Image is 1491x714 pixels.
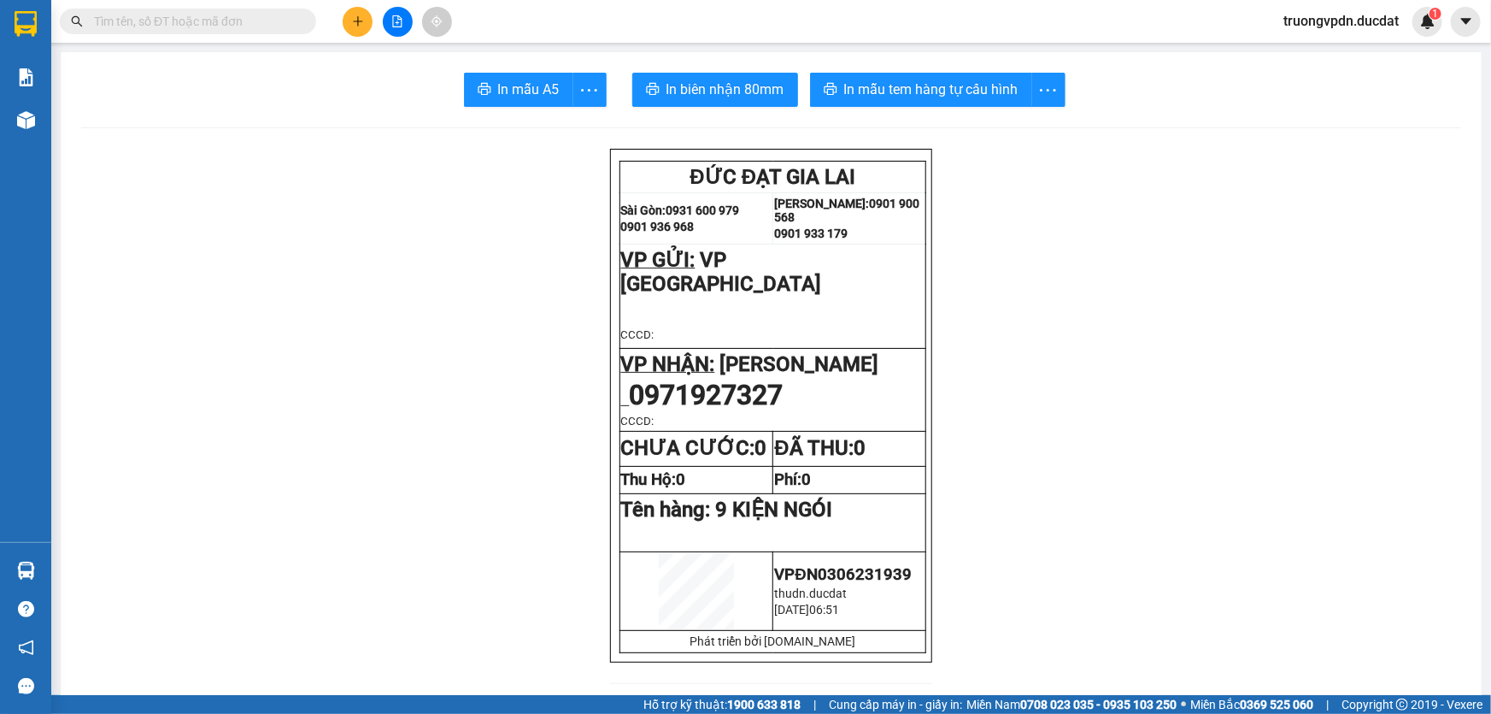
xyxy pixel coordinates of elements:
[621,498,833,522] span: Tên hàng:
[422,7,452,37] button: aim
[621,352,715,376] span: VP NHẬN:
[677,470,686,489] span: 0
[94,12,296,31] input: Tìm tên, số ĐT hoặc mã đơn
[621,220,695,233] strong: 0901 936 968
[810,73,1032,107] button: printerIn mẫu tem hàng tự cấu hình
[621,415,655,428] span: CCCD:
[352,15,364,27] span: plus
[17,111,35,129] img: warehouse-icon
[643,695,801,714] span: Hỗ trợ kỹ thuật:
[621,328,655,341] span: CCCD:
[774,227,848,240] strong: 0901 933 179
[755,436,767,460] span: 0
[572,73,607,107] button: more
[1396,699,1408,711] span: copyright
[854,436,866,460] span: 0
[774,436,865,460] strong: ĐÃ THU:
[1031,73,1065,107] button: more
[844,79,1018,100] span: In mẫu tem hàng tự cấu hình
[646,82,660,98] span: printer
[774,197,869,210] strong: [PERSON_NAME]:
[824,82,837,98] span: printer
[343,7,373,37] button: plus
[431,15,443,27] span: aim
[17,562,35,580] img: warehouse-icon
[630,379,784,411] span: 0971927327
[1032,80,1065,101] span: more
[632,73,798,107] button: printerIn biên nhận 80mm
[809,603,839,617] span: 06:51
[478,82,491,98] span: printer
[1240,698,1313,711] strong: 0369 525 060
[621,204,666,217] strong: Sài Gòn:
[573,80,606,101] span: more
[774,603,809,617] span: [DATE]
[666,79,784,100] span: In biên nhận 80mm
[727,698,801,711] strong: 1900 633 818
[716,498,833,522] span: 9 KIỆN NGÓI
[621,470,686,489] strong: Thu Hộ:
[1326,695,1329,714] span: |
[1020,698,1177,711] strong: 0708 023 035 - 0935 103 250
[464,73,573,107] button: printerIn mẫu A5
[621,436,767,460] strong: CHƯA CƯỚC:
[391,15,403,27] span: file-add
[383,7,413,37] button: file-add
[813,695,816,714] span: |
[1429,8,1441,20] sup: 1
[15,11,37,37] img: logo-vxr
[966,695,1177,714] span: Miền Nam
[498,79,560,100] span: In mẫu A5
[621,248,696,272] span: VP GỬI:
[18,640,34,656] span: notification
[1432,8,1438,20] span: 1
[801,470,811,489] span: 0
[774,587,847,600] span: thudn.ducdat
[1270,10,1412,32] span: truongvpdn.ducdat
[1420,14,1435,29] img: icon-new-feature
[1190,695,1313,714] span: Miền Bắc
[690,165,856,189] span: ĐỨC ĐẠT GIA LAI
[720,352,879,376] span: [PERSON_NAME]
[666,204,740,217] strong: 0931 600 979
[71,15,83,27] span: search
[774,197,919,224] strong: 0901 900 568
[1451,7,1481,37] button: caret-down
[774,470,811,489] strong: Phí:
[829,695,962,714] span: Cung cấp máy in - giấy in:
[774,565,911,584] span: VPĐN0306231939
[1459,14,1474,29] span: caret-down
[619,630,926,652] td: Phát triển bởi [DOMAIN_NAME]
[17,68,35,86] img: solution-icon
[18,601,34,617] span: question-circle
[621,248,822,296] span: VP [GEOGRAPHIC_DATA]
[18,678,34,694] span: message
[1181,701,1186,708] span: ⚪️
